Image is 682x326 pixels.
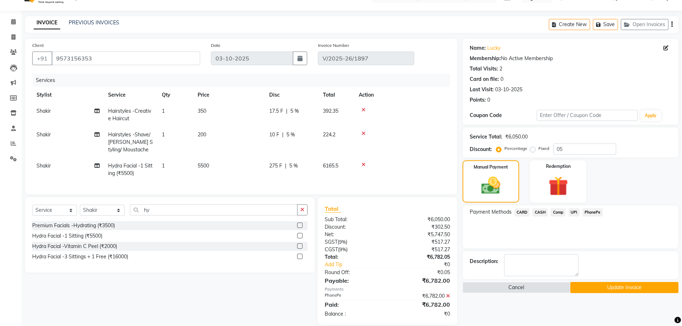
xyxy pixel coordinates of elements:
[387,253,455,261] div: ₹6,782.05
[37,108,51,114] span: Shakir
[319,87,354,103] th: Total
[198,108,206,114] span: 350
[387,231,455,238] div: ₹5,747.50
[108,131,153,153] span: Hairstyles -Shave/ [PERSON_NAME] Styling/ Moustache
[593,19,618,30] button: Save
[499,65,502,73] div: 2
[463,282,571,293] button: Cancel
[319,300,387,309] div: Paid:
[319,310,387,318] div: Balance :
[198,131,206,138] span: 200
[582,208,603,216] span: PhonePe
[339,239,346,245] span: 9%
[32,52,52,65] button: +91
[108,162,153,176] span: Hydra Facial -1 Sitting (₹5500)
[387,246,455,253] div: ₹517.27
[285,162,286,170] span: |
[387,310,455,318] div: ₹0
[640,110,661,121] button: Apply
[470,55,501,62] div: Membership:
[542,174,574,198] img: _gift.svg
[325,286,450,292] div: Payments
[323,131,335,138] span: 224.2
[475,175,506,196] img: _cash.svg
[470,146,492,153] div: Discount:
[286,131,295,138] span: 5 %
[69,19,119,26] a: PREVIOUS INVOICES
[108,108,151,122] span: Hairstyles -Creative Haircut
[470,76,499,83] div: Card on file:
[514,208,530,216] span: CARD
[269,107,283,115] span: 17.5 F
[470,258,498,265] div: Description:
[32,222,115,229] div: Premium Facials -Hydrating (₹3500)
[269,131,279,138] span: 10 F
[32,87,104,103] th: Stylist
[387,269,455,276] div: ₹0.05
[34,16,60,29] a: INVOICE
[162,131,165,138] span: 1
[319,246,387,253] div: ( )
[551,208,566,216] span: Comp
[162,108,165,114] span: 1
[325,239,338,245] span: SGST
[319,223,387,231] div: Discount:
[130,204,298,215] input: Search or Scan
[198,162,209,169] span: 5500
[495,86,522,93] div: 03-10-2025
[289,162,298,170] span: 5 %
[470,96,486,104] div: Points:
[37,131,51,138] span: Shakir
[52,52,200,65] input: Search by Name/Mobile/Email/Code
[162,162,165,169] span: 1
[504,145,527,152] label: Percentage
[323,108,338,114] span: 392.35
[325,246,338,253] span: CGST
[319,269,387,276] div: Round Off:
[290,107,299,115] span: 5 %
[32,253,128,261] div: Hydra Facial -3 Sittings + 1 Free (₹16000)
[339,247,346,252] span: 9%
[546,163,571,170] label: Redemption
[32,42,44,49] label: Client
[387,292,455,300] div: ₹6,782.00
[399,261,455,268] div: ₹0
[549,19,590,30] button: Create New
[269,162,282,170] span: 275 F
[282,131,284,138] span: |
[32,243,117,250] div: Hydra Facial -Vitamin C Peel (₹2000)
[387,223,455,231] div: ₹302.50
[265,87,319,103] th: Disc
[33,74,455,87] div: Services
[193,87,265,103] th: Price
[286,107,287,115] span: |
[387,276,455,285] div: ₹6,782.00
[470,133,502,141] div: Service Total:
[505,133,528,141] div: ₹6,050.00
[387,238,455,246] div: ₹517.27
[470,44,486,52] div: Name:
[323,162,338,169] span: 6165.5
[319,292,387,300] div: PhonePe
[319,231,387,238] div: Net:
[537,110,638,121] input: Enter Offer / Coupon Code
[319,238,387,246] div: ( )
[319,253,387,261] div: Total:
[158,87,193,103] th: Qty
[104,87,158,103] th: Service
[470,208,512,216] span: Payment Methods
[532,208,548,216] span: CASH
[470,55,671,62] div: No Active Membership
[354,87,450,103] th: Action
[621,19,668,30] button: Open Invoices
[37,162,51,169] span: Shakir
[387,300,455,309] div: ₹6,782.00
[487,44,500,52] a: Lucky
[319,261,398,268] a: Add Tip
[487,96,490,104] div: 0
[32,232,102,240] div: Hydra Facial -1 Sitting (₹5500)
[470,65,498,73] div: Total Visits:
[500,76,503,83] div: 0
[325,205,341,213] span: Total
[570,282,678,293] button: Update Invoice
